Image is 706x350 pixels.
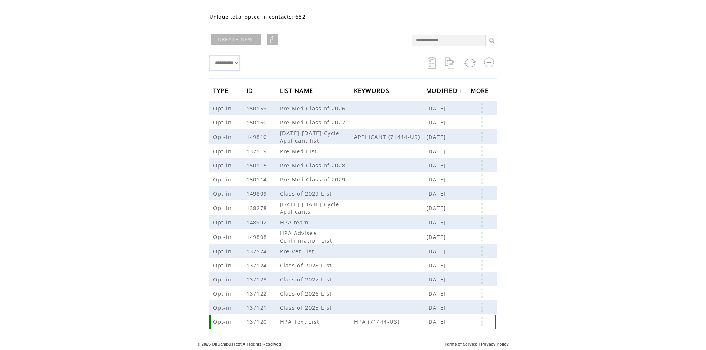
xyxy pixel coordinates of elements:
[246,204,269,211] span: 138278
[246,190,269,197] span: 149809
[471,85,491,99] span: MORE
[246,161,269,169] span: 150115
[213,290,234,297] span: Opt-in
[213,161,234,169] span: Opt-in
[246,133,269,140] span: 149810
[213,233,234,240] span: Opt-in
[246,104,269,112] span: 150159
[426,133,448,140] span: [DATE]
[246,318,269,325] span: 137120
[280,276,334,283] span: Class of 2027 List
[213,119,234,126] span: Opt-in
[426,104,448,112] span: [DATE]
[213,88,231,93] a: TYPE
[280,147,319,155] span: Pre Med List
[246,176,269,183] span: 150114
[213,261,234,269] span: Opt-in
[280,119,348,126] span: Pre Med Class of 2027
[198,342,281,346] span: © 2025 OnCampusText All Rights Reserved
[426,89,463,93] a: MODIFIED↓
[280,229,334,244] span: HPA Advisee Confirmation List
[354,85,392,99] span: KEYWORDS
[213,276,234,283] span: Opt-in
[478,342,480,346] span: |
[213,85,231,99] span: TYPE
[246,88,255,93] a: ID
[213,147,234,155] span: Opt-in
[426,233,448,240] span: [DATE]
[426,219,448,226] span: [DATE]
[246,147,269,155] span: 137119
[280,304,334,311] span: Class of 2025 List
[280,161,348,169] span: Pre Med Class of 2028
[354,318,426,325] span: HPA (71444-US)
[246,247,269,255] span: 137524
[426,261,448,269] span: [DATE]
[280,129,339,144] span: [DATE]-[DATE] Cycle Applicant list
[426,304,448,311] span: [DATE]
[246,85,255,99] span: ID
[426,85,460,99] span: MODIFIED
[280,219,311,226] span: HPA team
[280,290,334,297] span: Class of 2026 List
[354,133,426,140] span: APPLICANT (71444-US)
[280,261,334,269] span: Class of 2028 List
[246,290,269,297] span: 137122
[246,261,269,269] span: 137124
[213,318,234,325] span: Opt-in
[426,176,448,183] span: [DATE]
[213,247,234,255] span: Opt-in
[354,88,392,93] a: KEYWORDS
[426,290,448,297] span: [DATE]
[213,133,234,140] span: Opt-in
[426,204,448,211] span: [DATE]
[213,104,234,112] span: Opt-in
[280,247,316,255] span: Pre Vet List
[426,190,448,197] span: [DATE]
[445,342,477,346] a: Terms of Service
[213,304,234,311] span: Opt-in
[246,119,269,126] span: 150160
[211,34,261,45] a: CREATE NEW
[426,161,448,169] span: [DATE]
[426,147,448,155] span: [DATE]
[213,219,234,226] span: Opt-in
[246,233,269,240] span: 149808
[426,276,448,283] span: [DATE]
[426,318,448,325] span: [DATE]
[213,190,234,197] span: Opt-in
[280,190,334,197] span: Class of 2029 List
[280,200,339,215] span: [DATE]-[DATE] Cycle Applicants
[246,304,269,311] span: 137121
[280,88,315,93] a: LIST NAME
[280,318,321,325] span: HPA Text List
[246,219,269,226] span: 148992
[280,176,348,183] span: Pre Med Class of 2029
[426,247,448,255] span: [DATE]
[246,276,269,283] span: 137123
[269,36,276,43] img: upload.png
[481,342,509,346] a: Privacy Policy
[209,13,306,20] span: Unique total opted-in contacts: 682
[213,176,234,183] span: Opt-in
[280,104,348,112] span: Pre Med Class of 2026
[280,85,315,99] span: LIST NAME
[426,119,448,126] span: [DATE]
[213,204,234,211] span: Opt-in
